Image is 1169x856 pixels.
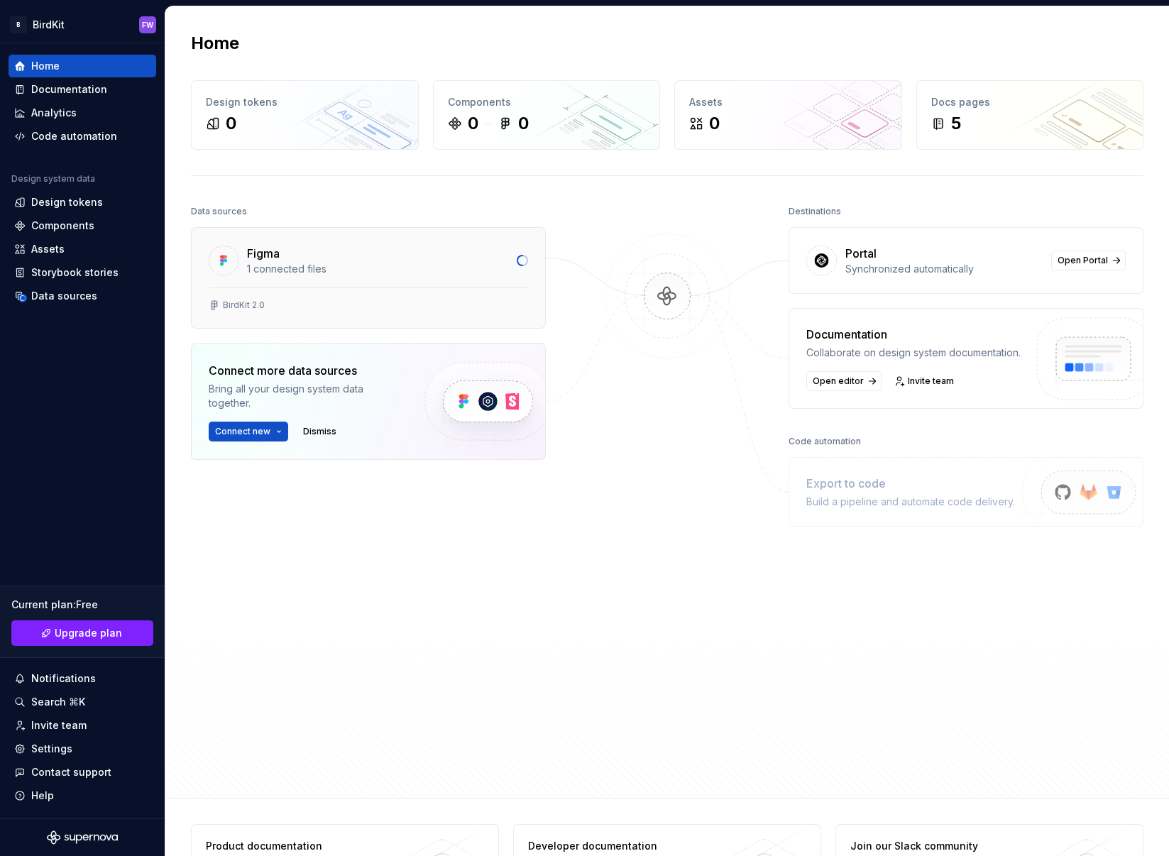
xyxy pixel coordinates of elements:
[9,125,156,148] a: Code automation
[206,839,407,853] div: Product documentation
[31,265,119,280] div: Storybook stories
[297,422,343,441] button: Dismiss
[191,202,247,221] div: Data sources
[806,495,1015,509] div: Build a pipeline and automate code delivery.
[206,95,404,109] div: Design tokens
[31,129,117,143] div: Code automation
[806,346,1021,360] div: Collaborate on design system documentation.
[9,55,156,77] a: Home
[9,214,156,237] a: Components
[845,245,877,262] div: Portal
[468,112,478,135] div: 0
[9,261,156,284] a: Storybook stories
[951,112,961,135] div: 5
[806,326,1021,343] div: Documentation
[31,289,97,303] div: Data sources
[9,737,156,760] a: Settings
[31,742,72,756] div: Settings
[9,667,156,690] button: Notifications
[31,789,54,803] div: Help
[31,695,85,709] div: Search ⌘K
[9,101,156,124] a: Analytics
[850,839,1052,853] div: Join our Slack community
[845,262,1043,276] div: Synchronized automatically
[9,691,156,713] button: Search ⌘K
[806,475,1015,492] div: Export to code
[31,195,103,209] div: Design tokens
[31,219,94,233] div: Components
[9,761,156,784] button: Contact support
[209,362,400,379] div: Connect more data sources
[55,626,122,640] span: Upgrade plan
[9,78,156,101] a: Documentation
[209,382,400,410] div: Bring all your design system data together.
[11,598,153,612] div: Current plan : Free
[709,112,720,135] div: 0
[9,238,156,260] a: Assets
[806,371,882,391] a: Open editor
[674,80,902,150] a: Assets0
[191,32,239,55] h2: Home
[191,80,419,150] a: Design tokens0
[226,112,236,135] div: 0
[908,375,954,387] span: Invite team
[223,300,265,311] div: BirdKit 2.0
[303,426,336,437] span: Dismiss
[890,371,960,391] a: Invite team
[789,432,861,451] div: Code automation
[448,95,646,109] div: Components
[518,112,529,135] div: 0
[215,426,270,437] span: Connect new
[31,242,65,256] div: Assets
[31,671,96,686] div: Notifications
[31,765,111,779] div: Contact support
[3,9,162,40] button: BBirdKitFW
[689,95,887,109] div: Assets
[31,59,60,73] div: Home
[916,80,1144,150] a: Docs pages5
[31,106,77,120] div: Analytics
[813,375,864,387] span: Open editor
[247,245,280,262] div: Figma
[11,620,153,646] a: Upgrade plan
[209,422,288,441] button: Connect new
[47,830,118,845] svg: Supernova Logo
[9,191,156,214] a: Design tokens
[142,19,153,31] div: FW
[9,285,156,307] a: Data sources
[528,839,730,853] div: Developer documentation
[31,82,107,97] div: Documentation
[9,784,156,807] button: Help
[1051,251,1126,270] a: Open Portal
[9,714,156,737] a: Invite team
[11,173,95,185] div: Design system data
[789,202,841,221] div: Destinations
[247,262,508,276] div: 1 connected files
[33,18,65,32] div: BirdKit
[1058,255,1108,266] span: Open Portal
[31,718,87,732] div: Invite team
[191,227,546,329] a: Figma1 connected filesBirdKit 2.0
[10,16,27,33] div: B
[931,95,1129,109] div: Docs pages
[433,80,661,150] a: Components00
